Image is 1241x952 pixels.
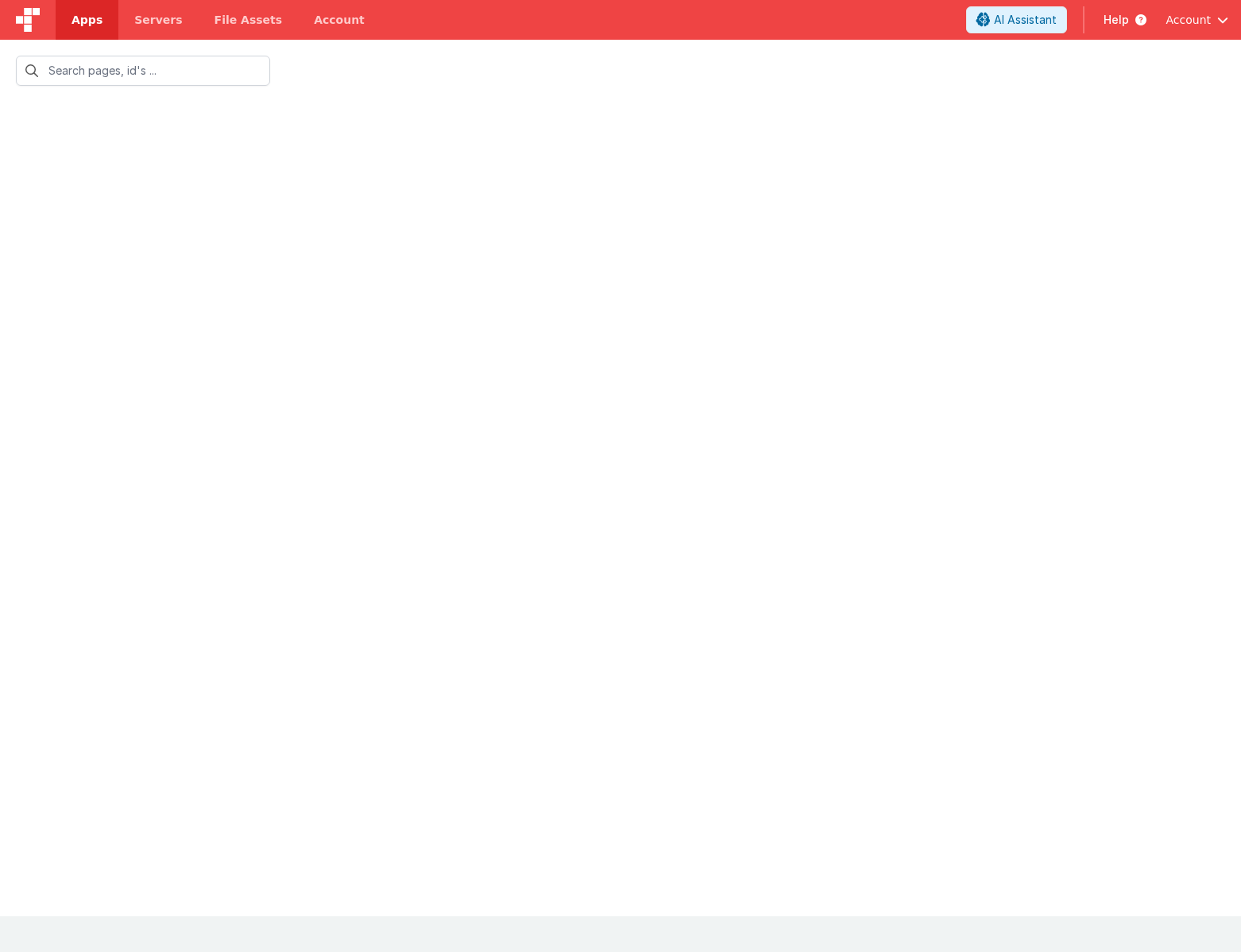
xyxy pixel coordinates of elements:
[966,6,1067,33] button: AI Assistant
[994,12,1057,28] span: AI Assistant
[16,56,270,86] input: Search pages, id's ...
[134,12,182,28] span: Servers
[72,12,102,28] span: Apps
[215,12,283,28] span: File Assets
[1166,12,1211,28] span: Account
[1166,12,1228,28] button: Account
[1104,12,1129,28] span: Help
